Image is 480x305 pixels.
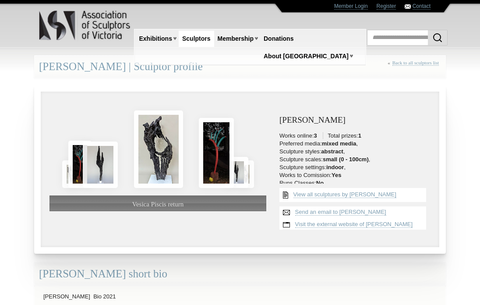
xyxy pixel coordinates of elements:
[199,118,233,188] img: Untitled
[279,188,292,202] img: View all {sculptor_name} sculptures list
[377,3,396,10] a: Register
[413,3,431,10] a: Contact
[279,164,431,171] li: Sculpture settings: ,
[293,191,396,198] a: View all sculptures by [PERSON_NAME]
[62,160,80,188] img: Vesica Piscis return
[279,206,293,219] img: Send an email to Diane Thompson
[134,110,183,188] img: Vesica Piscis return
[279,180,431,187] li: Runs Classes:
[39,9,132,42] img: logo.png
[83,142,118,188] img: Diane Thompson
[68,141,92,188] img: Untitled
[432,32,443,43] img: Search
[323,156,369,163] strong: small (0 - 100cm)
[279,172,431,179] li: Works to Comission:
[260,48,352,64] a: About [GEOGRAPHIC_DATA]
[332,172,341,178] strong: Yes
[279,140,431,147] li: Preferred media: ,
[279,116,431,125] h3: [PERSON_NAME]
[321,148,343,155] strong: abstract
[279,148,431,155] li: Sculpture styles: ,
[39,291,441,302] p: [PERSON_NAME] Bio 2021
[132,201,184,208] span: Vesica Piscis return
[279,219,293,231] img: Visit website
[322,140,356,147] strong: mixed media
[295,221,413,228] a: Visit the external website of [PERSON_NAME]
[279,156,431,163] li: Sculpture scales: ,
[136,31,176,47] a: Exhibitions
[225,157,248,188] img: Diane Thompson
[326,164,344,170] strong: indoor
[316,180,324,186] strong: No
[358,132,361,139] strong: 1
[34,55,446,78] div: [PERSON_NAME] | Sculptor profile
[179,31,214,47] a: Sculptors
[334,3,368,10] a: Member Login
[34,262,446,286] div: [PERSON_NAME] short bio
[405,4,411,9] img: Contact ASV
[279,132,431,139] li: Works online: Total prizes:
[295,209,386,216] a: Send an email to [PERSON_NAME]
[260,31,297,47] a: Donations
[214,31,257,47] a: Membership
[314,132,317,139] strong: 3
[388,60,441,75] div: «
[392,60,439,66] a: Back to all sculptors list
